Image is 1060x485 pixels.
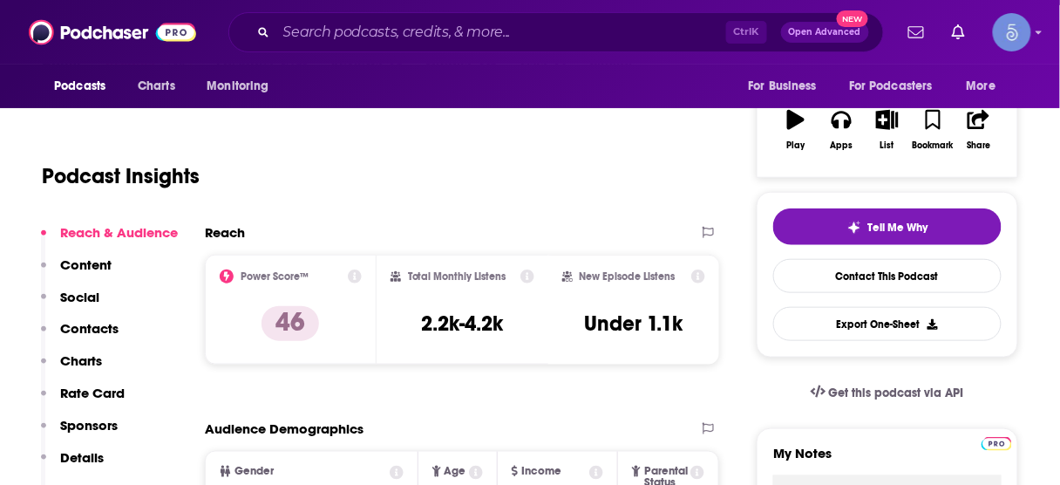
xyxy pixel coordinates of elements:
button: Play [773,99,819,161]
p: Details [60,449,104,466]
p: Reach & Audience [60,224,178,241]
button: List [865,99,910,161]
div: Search podcasts, credits, & more... [228,12,884,52]
div: Play [787,140,805,151]
span: Age [445,466,466,477]
button: Share [956,99,1002,161]
span: Monitoring [207,74,268,99]
a: Pro website [982,434,1012,451]
span: Tell Me Why [868,221,928,235]
button: open menu [194,70,291,103]
button: Sponsors [41,417,118,449]
p: 46 [262,306,319,341]
div: Apps [831,140,853,151]
span: Income [521,466,561,477]
button: open menu [42,70,128,103]
img: tell me why sparkle [847,221,861,235]
span: Podcasts [54,74,105,99]
button: Charts [41,352,102,385]
h3: Under 1.1k [584,311,683,337]
label: My Notes [773,445,1002,475]
p: Charts [60,352,102,369]
button: Reach & Audience [41,224,178,256]
span: For Business [748,74,817,99]
span: Gender [234,466,274,477]
span: New [837,10,868,27]
p: Rate Card [60,385,125,401]
div: Share [967,140,990,151]
h2: Total Monthly Listens [408,270,506,283]
span: Open Advanced [789,28,861,37]
span: Logged in as Spiral5-G1 [993,13,1031,51]
button: tell me why sparkleTell Me Why [773,208,1002,245]
button: Social [41,289,99,321]
button: Show profile menu [993,13,1031,51]
a: Get this podcast via API [797,372,978,414]
input: Search podcasts, credits, & more... [276,18,726,46]
p: Content [60,256,112,273]
p: Sponsors [60,417,118,434]
a: Show notifications dropdown [901,17,931,47]
h2: Reach [205,224,245,241]
button: Contacts [41,320,119,352]
div: List [880,140,894,151]
p: Social [60,289,99,305]
img: Podchaser - Follow, Share and Rate Podcasts [29,16,196,49]
a: Show notifications dropdown [945,17,972,47]
img: User Profile [993,13,1031,51]
button: Apps [819,99,864,161]
button: Open AdvancedNew [781,22,869,43]
button: Rate Card [41,385,125,417]
p: Contacts [60,320,119,337]
button: Bookmark [910,99,955,161]
button: Export One-Sheet [773,307,1002,341]
span: Get this podcast via API [829,386,964,400]
h2: Power Score™ [241,270,309,283]
a: Contact This Podcast [773,259,1002,293]
h1: Podcast Insights [42,163,200,189]
h2: New Episode Listens [580,270,676,283]
h3: 2.2k-4.2k [421,311,503,337]
div: Bookmark [913,140,954,151]
button: Details [41,449,104,482]
a: Charts [126,70,186,103]
button: Content [41,256,112,289]
button: open menu [838,70,958,103]
button: open menu [736,70,839,103]
button: open menu [955,70,1018,103]
h2: Audience Demographics [205,420,364,437]
span: Ctrl K [726,21,767,44]
span: For Podcasters [849,74,933,99]
img: Podchaser Pro [982,437,1012,451]
span: More [967,74,996,99]
span: Charts [138,74,175,99]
